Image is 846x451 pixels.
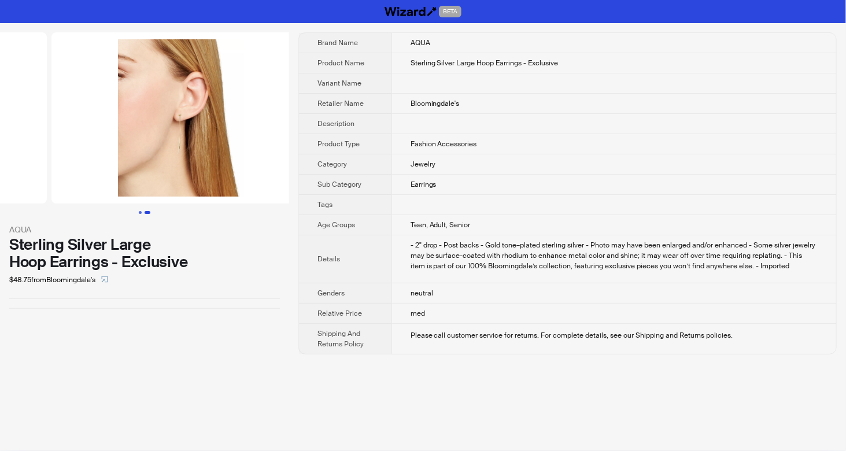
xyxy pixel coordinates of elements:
[411,309,425,318] span: med
[411,160,435,169] span: Jewelry
[139,211,142,214] button: Go to slide 1
[9,271,280,289] div: $48.75 from Bloomingdale's
[9,236,280,271] div: Sterling Silver Large Hoop Earrings - Exclusive
[317,180,361,189] span: Sub Category
[411,289,433,298] span: neutral
[411,38,430,47] span: AQUA
[439,6,461,17] span: BETA
[317,38,358,47] span: Brand Name
[101,276,108,283] span: select
[317,160,347,169] span: Category
[317,289,345,298] span: Genders
[411,220,471,230] span: Teen, Adult, Senior
[317,139,360,149] span: Product Type
[411,139,477,149] span: Fashion Accessories
[317,220,355,230] span: Age Groups
[317,58,364,68] span: Product Name
[317,200,333,209] span: Tags
[317,119,354,128] span: Description
[411,240,818,271] div: - 2" drop - Post backs - Gold tone–plated sterling silver - Photo may have been enlarged and/or e...
[145,211,150,214] button: Go to slide 2
[411,58,559,68] span: Sterling Silver Large Hoop Earrings - Exclusive
[9,223,280,236] div: AQUA
[317,254,340,264] span: Details
[411,330,818,341] div: Please call customer service for returns. For complete details, see our Shipping and Returns poli...
[317,99,364,108] span: Retailer Name
[411,180,437,189] span: Earrings
[51,32,311,204] img: Sterling Silver Large Hoop Earrings - Exclusive image 2
[317,309,362,318] span: Relative Price
[411,99,460,108] span: Bloomingdale's
[317,79,361,88] span: Variant Name
[317,329,364,349] span: Shipping And Returns Policy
